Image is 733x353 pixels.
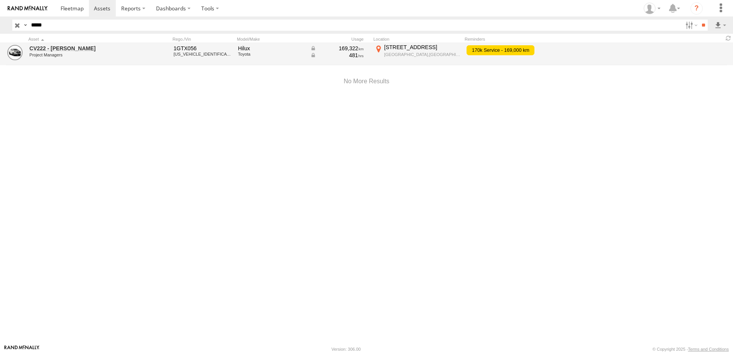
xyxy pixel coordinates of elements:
div: MR0HA3CD200434311 [174,52,233,56]
div: Version: 306.00 [332,347,361,351]
div: 1GTX056 [174,45,233,52]
a: Terms and Conditions [688,347,729,351]
div: Data from Vehicle CANbus [310,52,364,59]
label: Export results as... [714,20,727,31]
div: undefined [30,53,135,57]
div: Toyota [238,52,305,56]
div: © Copyright 2025 - [652,347,729,351]
div: Data from Vehicle CANbus [310,45,364,52]
img: rand-logo.svg [8,6,48,11]
div: Usage [309,36,370,42]
a: View Asset Details [7,45,23,60]
span: 170k Service - 169,000 km [467,45,534,55]
div: Karl Walsh [641,3,663,14]
label: Search Query [22,20,28,31]
label: Search Filter Options [682,20,699,31]
div: Hilux [238,45,305,52]
div: Reminders [465,36,587,42]
div: [GEOGRAPHIC_DATA],[GEOGRAPHIC_DATA] [384,52,460,57]
div: Rego./Vin [173,36,234,42]
a: CV222 - [PERSON_NAME] [30,45,135,52]
div: Location [373,36,462,42]
div: [STREET_ADDRESS] [384,44,460,51]
span: Refresh [724,35,733,42]
div: Click to Sort [28,36,136,42]
div: Model/Make [237,36,306,42]
label: Click to View Current Location [373,44,462,64]
i: ? [690,2,703,15]
a: Visit our Website [4,345,39,353]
